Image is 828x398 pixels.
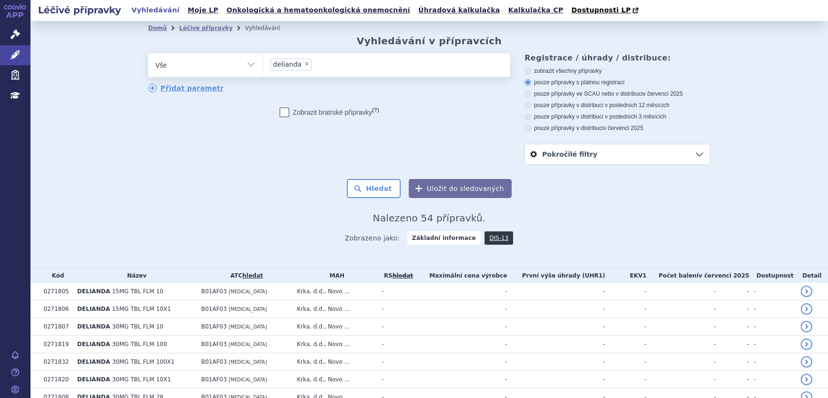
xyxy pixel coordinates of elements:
[646,336,716,353] td: -
[409,179,512,198] button: Uložit do sledovaných
[223,4,413,17] a: Onkologická a hematoonkologická onemocnění
[273,61,302,68] span: delianda
[372,107,379,113] abbr: (?)
[377,353,415,371] td: -
[749,283,796,300] td: -
[201,376,227,383] span: B01AF03
[749,336,796,353] td: -
[292,300,377,318] td: Krka, d.d., Novo ...
[77,288,110,295] span: DELIANDA
[716,353,749,371] td: -
[415,353,507,371] td: -
[39,336,72,353] td: 0271819
[229,342,267,347] span: [MEDICAL_DATA]
[507,336,605,353] td: -
[77,323,110,330] span: DELIANDA
[646,269,749,283] th: Počet balení
[229,289,267,294] span: [MEDICAL_DATA]
[801,321,812,332] a: detail
[148,25,167,31] a: Domů
[525,101,710,109] label: pouze přípravky v distribuci v posledních 12 měsících
[801,303,812,315] a: detail
[801,286,812,297] a: detail
[605,269,646,283] th: EKV1
[39,300,72,318] td: 0271806
[507,283,605,300] td: -
[605,283,646,300] td: -
[377,300,415,318] td: -
[292,269,377,283] th: MAH
[72,269,196,283] th: Název
[525,79,710,86] label: pouze přípravky s platnou registrací
[415,336,507,353] td: -
[292,318,377,336] td: Krka, d.d., Novo ...
[393,272,413,279] del: hledat
[415,283,507,300] td: -
[242,272,263,279] a: hledat
[77,341,110,348] span: DELIANDA
[415,4,503,17] a: Úhradová kalkulačka
[112,341,167,348] span: 30MG TBL FLM 100
[605,318,646,336] td: -
[304,61,310,67] span: ×
[749,353,796,371] td: -
[39,318,72,336] td: 0271807
[507,353,605,371] td: -
[201,341,227,348] span: B01AF03
[801,356,812,368] a: detail
[749,300,796,318] td: -
[525,124,710,132] label: pouze přípravky v distribuci
[801,374,812,385] a: detail
[314,58,320,70] input: delianda
[415,300,507,318] td: -
[377,371,415,388] td: -
[77,376,110,383] span: DELIANDA
[201,288,227,295] span: B01AF03
[393,272,413,279] a: vyhledávání neobsahuje žádnou platnou referenční skupinu
[292,353,377,371] td: Krka, d.d., Novo ...
[39,371,72,388] td: 0271820
[179,25,232,31] a: Léčivé přípravky
[525,113,710,120] label: pouze přípravky v distribuci v posledních 3 měsících
[30,3,129,17] h2: Léčivé přípravky
[507,300,605,318] td: -
[801,338,812,350] a: detail
[112,323,163,330] span: 30MG TBL FLM 10
[377,283,415,300] td: -
[605,300,646,318] td: -
[716,318,749,336] td: -
[129,4,182,17] a: Vyhledávání
[646,318,716,336] td: -
[796,269,828,283] th: Detail
[568,4,643,17] a: Dostupnosti LP
[643,90,683,97] span: v červenci 2025
[716,300,749,318] td: -
[280,108,379,117] label: Zobrazit bratrské přípravky
[148,84,224,92] a: Přidat parametr
[347,179,401,198] button: Hledat
[698,272,749,279] span: v červenci 2025
[377,269,415,283] th: RS
[201,358,227,365] span: B01AF03
[77,358,110,365] span: DELIANDA
[716,336,749,353] td: -
[345,231,400,245] span: Zobrazeno jako:
[229,324,267,329] span: [MEDICAL_DATA]
[749,371,796,388] td: -
[525,67,710,75] label: zobrazit všechny přípravky
[485,231,513,245] a: DIS-13
[292,283,377,300] td: Krka, d.d., Novo ...
[77,306,110,312] span: DELIANDA
[646,371,716,388] td: -
[749,318,796,336] td: -
[229,359,267,365] span: [MEDICAL_DATA]
[525,90,710,98] label: pouze přípravky ve SCAU nebo v distribuci
[646,283,716,300] td: -
[39,283,72,300] td: 0271805
[377,336,415,353] td: -
[571,6,631,14] span: Dostupnosti LP
[603,125,643,131] span: v červenci 2025
[605,336,646,353] td: -
[646,300,716,318] td: -
[646,353,716,371] td: -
